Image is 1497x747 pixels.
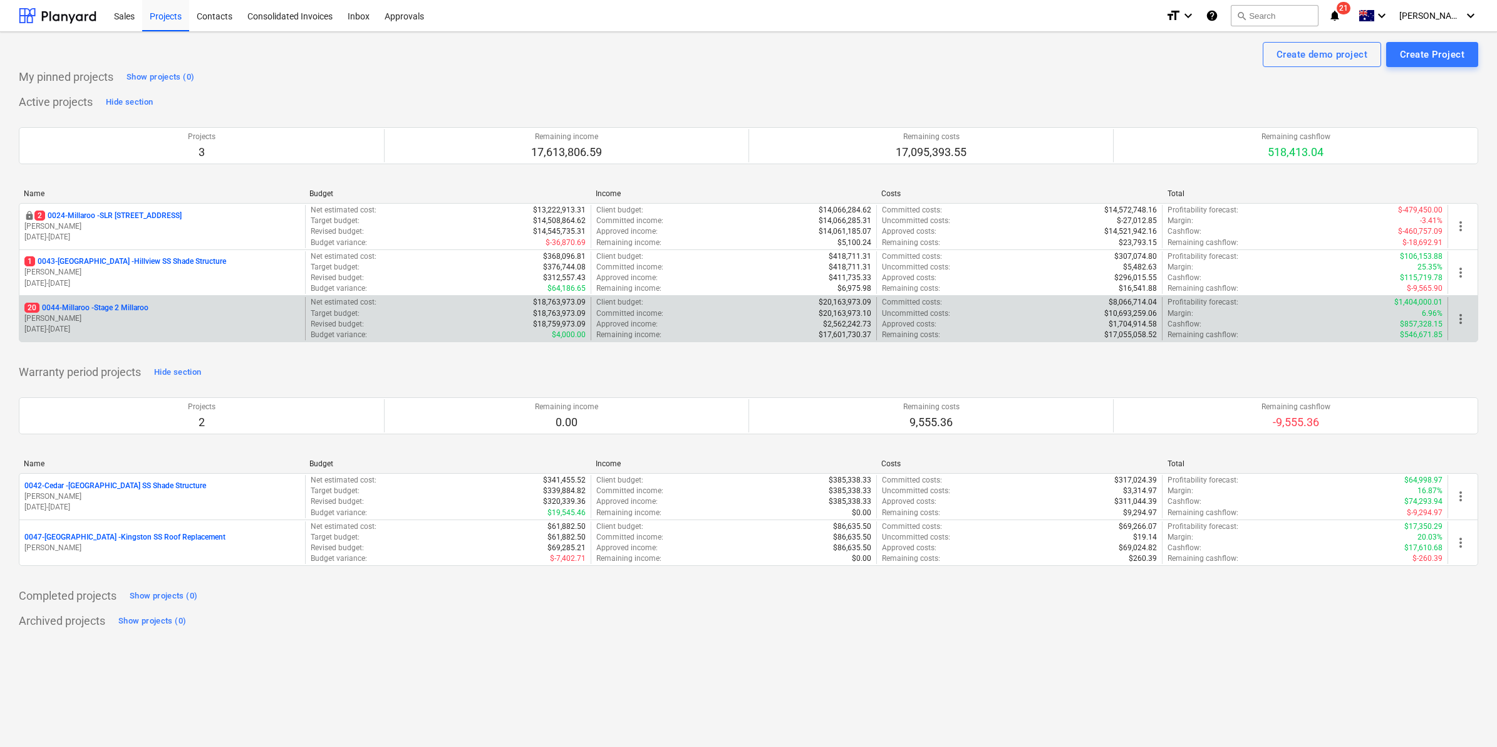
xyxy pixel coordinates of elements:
div: 0047-[GEOGRAPHIC_DATA] -Kingston SS Roof Replacement[PERSON_NAME] [24,532,300,553]
p: Remaining cashflow : [1168,238,1238,248]
p: $69,266.07 [1119,521,1157,532]
p: Profitability forecast : [1168,205,1238,216]
p: Margin : [1168,262,1193,273]
p: Cashflow : [1168,319,1201,330]
p: Approved income : [596,273,658,283]
p: Budget variance : [311,553,367,564]
p: Margin : [1168,486,1193,496]
p: $546,671.85 [1400,330,1443,340]
div: 20024-Millaroo -SLR [STREET_ADDRESS][PERSON_NAME][DATE]-[DATE] [24,211,300,243]
p: $339,884.82 [543,486,586,496]
p: $17,601,730.37 [819,330,871,340]
p: Revised budget : [311,496,364,507]
p: Committed income : [596,216,663,226]
p: Approved income : [596,226,658,237]
p: $23,793.15 [1119,238,1157,248]
p: 0.00 [535,415,598,430]
button: Show projects (0) [127,586,200,606]
p: $64,186.65 [547,283,586,294]
button: Show projects (0) [115,611,189,631]
p: $16,541.88 [1119,283,1157,294]
span: more_vert [1453,219,1468,234]
p: $10,693,259.06 [1104,308,1157,319]
p: Net estimated cost : [311,205,376,216]
i: keyboard_arrow_down [1181,8,1196,23]
p: Client budget : [596,521,643,532]
p: Remaining income : [596,553,661,564]
p: 16.87% [1417,486,1443,496]
p: [DATE] - [DATE] [24,278,300,289]
p: Committed costs : [882,475,942,486]
p: $19.14 [1133,532,1157,543]
p: 17,095,393.55 [896,145,966,160]
p: Target budget : [311,262,360,273]
div: 10043-[GEOGRAPHIC_DATA] -Hillview SS Shade Structure[PERSON_NAME][DATE]-[DATE] [24,256,300,288]
div: Budget [309,459,585,468]
span: locked [24,211,34,221]
div: 0042-Cedar -[GEOGRAPHIC_DATA] SS Shade Structure[PERSON_NAME][DATE]-[DATE] [24,481,300,513]
p: Remaining costs : [882,283,940,294]
p: Profitability forecast : [1168,521,1238,532]
button: Show projects (0) [123,67,197,87]
p: $115,719.78 [1400,273,1443,283]
button: Hide section [151,362,204,382]
p: Cashflow : [1168,543,1201,553]
p: Net estimated cost : [311,475,376,486]
p: Cashflow : [1168,273,1201,283]
p: $-36,870.69 [546,238,586,248]
div: Name [24,189,299,198]
p: $857,328.15 [1400,319,1443,330]
p: Remaining cashflow [1261,132,1330,142]
p: $6,975.98 [837,283,871,294]
p: [DATE] - [DATE] [24,324,300,335]
p: Remaining costs [896,132,966,142]
p: $4,000.00 [552,330,586,340]
p: Budget variance : [311,238,367,248]
p: $1,704,914.58 [1109,319,1157,330]
p: $14,066,284.62 [819,205,871,216]
p: Target budget : [311,308,360,319]
div: Income [596,459,871,468]
p: Committed costs : [882,297,942,308]
p: Target budget : [311,532,360,543]
p: Net estimated cost : [311,297,376,308]
span: more_vert [1453,311,1468,326]
p: $-7,402.71 [550,553,586,564]
div: Show projects (0) [118,614,186,629]
p: 0024-Millaroo - SLR [STREET_ADDRESS] [34,211,182,221]
p: Uncommitted costs : [882,216,950,226]
p: $5,100.24 [837,238,871,248]
button: Create Project [1386,42,1478,67]
p: [PERSON_NAME] [24,313,300,324]
i: format_size [1166,8,1181,23]
p: $411,735.33 [829,273,871,283]
p: $106,153.88 [1400,251,1443,262]
p: Remaining income [535,402,598,412]
span: 2 [34,211,45,221]
p: Approved costs : [882,273,936,283]
p: Target budget : [311,486,360,496]
p: $0.00 [852,508,871,518]
p: Cashflow : [1168,496,1201,507]
p: $14,572,748.16 [1104,205,1157,216]
div: This project is confidential [24,211,34,221]
p: Approved costs : [882,496,936,507]
p: $8,066,714.04 [1109,297,1157,308]
p: [PERSON_NAME] [24,543,300,553]
p: 9,555.36 [903,415,960,430]
i: Knowledge base [1206,8,1218,23]
p: 2 [188,415,215,430]
p: 6.96% [1422,308,1443,319]
div: Costs [881,459,1157,468]
p: Margin : [1168,532,1193,543]
div: 200044-Millaroo -Stage 2 Millaroo[PERSON_NAME][DATE]-[DATE] [24,303,300,335]
p: Committed income : [596,262,663,273]
p: Active projects [19,95,93,110]
p: 0043-[GEOGRAPHIC_DATA] - Hillview SS Shade Structure [24,256,226,267]
p: $18,759,973.09 [533,319,586,330]
p: [PERSON_NAME] [24,267,300,278]
p: [DATE] - [DATE] [24,232,300,243]
p: Remaining income [531,132,602,142]
p: Net estimated cost : [311,251,376,262]
p: $317,024.39 [1114,475,1157,486]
